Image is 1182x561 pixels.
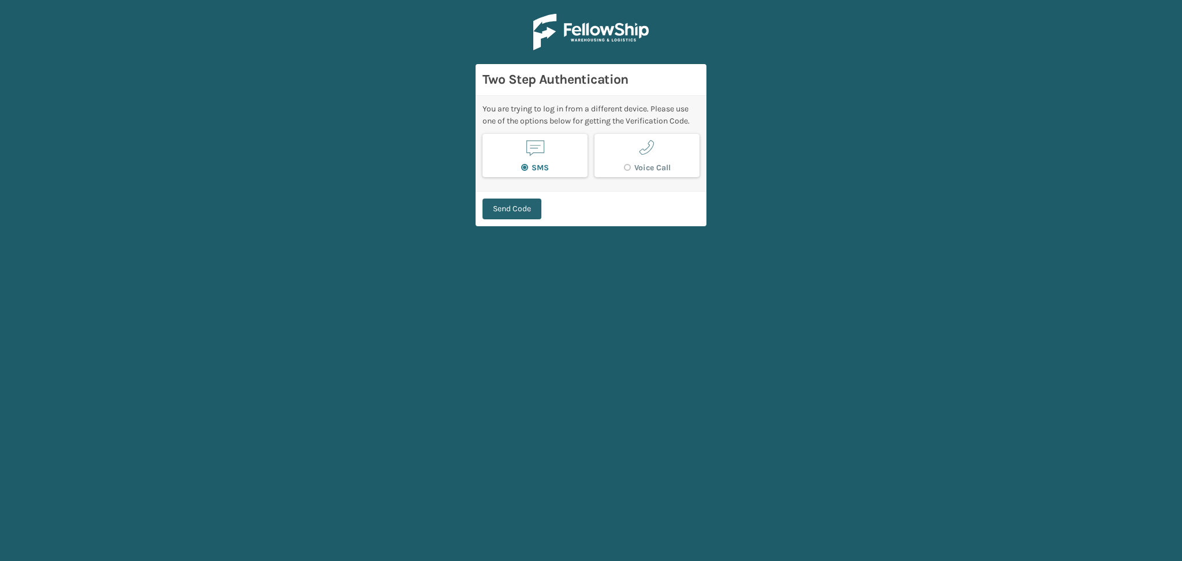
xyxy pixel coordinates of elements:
h3: Two Step Authentication [482,71,700,88]
label: Voice Call [624,163,671,173]
button: Send Code [482,199,541,219]
img: Logo [533,14,649,50]
label: SMS [521,163,549,173]
div: You are trying to log in from a different device. Please use one of the options below for getting... [482,103,700,127]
